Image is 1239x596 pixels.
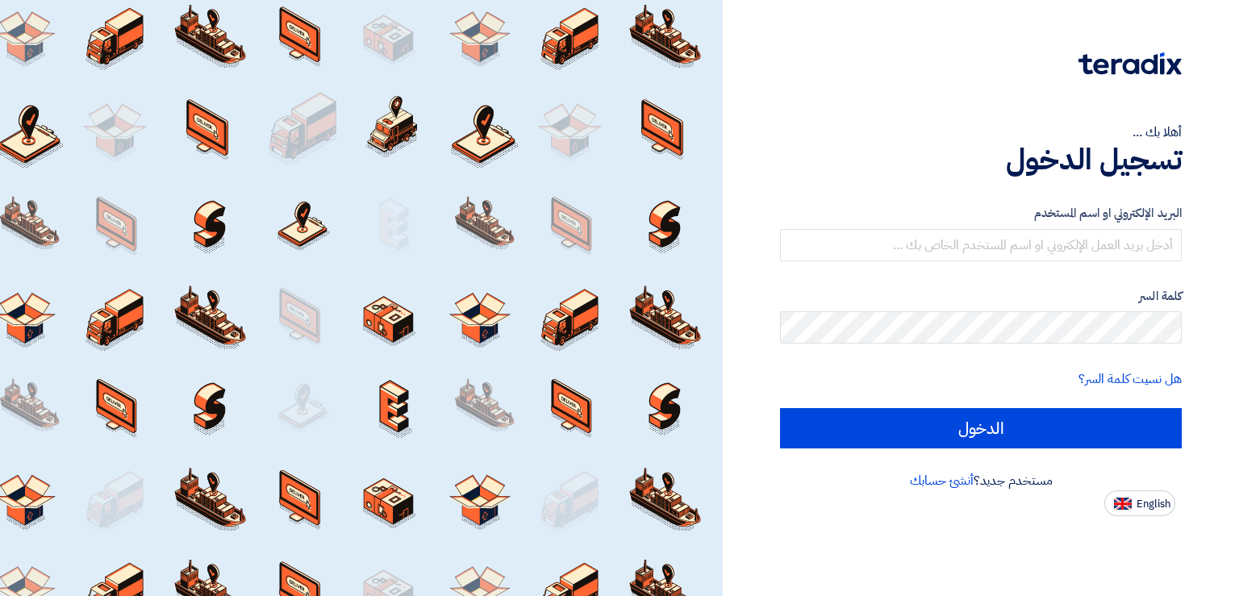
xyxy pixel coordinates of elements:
[780,123,1182,142] div: أهلا بك ...
[780,142,1182,177] h1: تسجيل الدخول
[1078,52,1182,75] img: Teradix logo
[780,229,1182,261] input: أدخل بريد العمل الإلكتروني او اسم المستخدم الخاص بك ...
[780,408,1182,448] input: الدخول
[1114,498,1132,510] img: en-US.png
[910,471,974,490] a: أنشئ حسابك
[1137,498,1170,510] span: English
[1078,369,1182,389] a: هل نسيت كلمة السر؟
[780,287,1182,306] label: كلمة السر
[1104,490,1175,516] button: English
[780,471,1182,490] div: مستخدم جديد؟
[780,204,1182,223] label: البريد الإلكتروني او اسم المستخدم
